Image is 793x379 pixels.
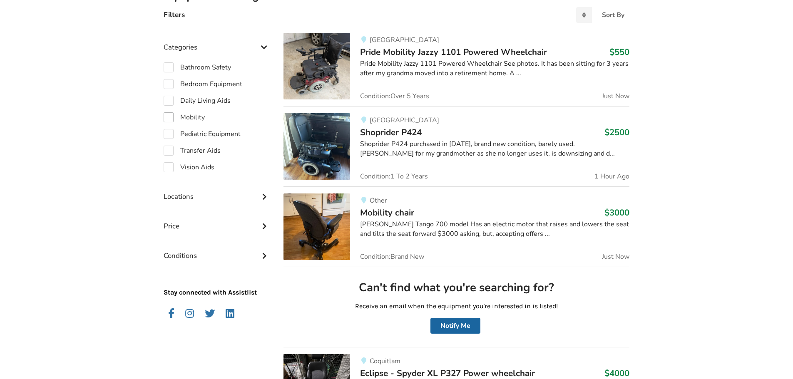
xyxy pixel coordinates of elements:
button: Notify Me [430,318,480,334]
span: Coquitlam [370,357,400,366]
div: Shoprider P424 purchased in [DATE], brand new condition, barely used. [PERSON_NAME] for my grandm... [360,139,629,159]
h3: $3000 [604,207,629,218]
div: [PERSON_NAME] Tango 700 model Has an electric motor that raises and lowers the seat and tilts the... [360,220,629,239]
p: Stay connected with Assistlist [164,265,270,297]
label: Mobility [164,112,205,122]
span: 1 Hour Ago [594,173,629,180]
span: [GEOGRAPHIC_DATA] [370,116,439,125]
span: Just Now [602,93,629,99]
label: Vision Aids [164,162,214,172]
div: Conditions [164,235,270,264]
h3: $2500 [604,127,629,138]
span: Pride Mobility Jazzy 1101 Powered Wheelchair [360,46,547,58]
span: Condition: Brand New [360,253,424,260]
span: Just Now [602,253,629,260]
label: Transfer Aids [164,146,221,156]
a: mobility-pride mobility jazzy 1101 powered wheelchair[GEOGRAPHIC_DATA]Pride Mobility Jazzy 1101 P... [283,33,629,106]
img: mobility-pride mobility jazzy 1101 powered wheelchair [283,33,350,99]
img: transfer aids-mobility chair [283,193,350,260]
div: Sort By [602,12,624,18]
div: Pride Mobility Jazzy 1101 Powered Wheelchair See photos. It has been sitting for 3 years after my... [360,59,629,78]
span: Mobility chair [360,207,414,218]
img: mobility-shoprider p424 [283,113,350,180]
label: Pediatric Equipment [164,129,241,139]
div: Locations [164,176,270,205]
h4: Filters [164,10,185,20]
span: Condition: Over 5 Years [360,93,429,99]
span: Condition: 1 To 2 Years [360,173,428,180]
a: transfer aids-mobility chairOtherMobility chair$3000[PERSON_NAME] Tango 700 model Has an electric... [283,186,629,267]
span: Shoprider P424 [360,126,422,138]
a: mobility-shoprider p424[GEOGRAPHIC_DATA]Shoprider P424$2500Shoprider P424 purchased in [DATE], br... [283,106,629,186]
label: Daily Living Aids [164,96,231,106]
h3: $550 [609,47,629,57]
h3: $4000 [604,368,629,379]
label: Bathroom Safety [164,62,231,72]
h2: Can't find what you're searching for? [290,280,623,295]
label: Bedroom Equipment [164,79,242,89]
span: Other [370,196,387,205]
p: Receive an email when the equipment you're interested in is listed! [290,302,623,311]
div: Categories [164,26,270,56]
div: Price [164,205,270,235]
span: Eclipse - Spyder XL P327 Power wheelchair [360,367,535,379]
span: [GEOGRAPHIC_DATA] [370,35,439,45]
